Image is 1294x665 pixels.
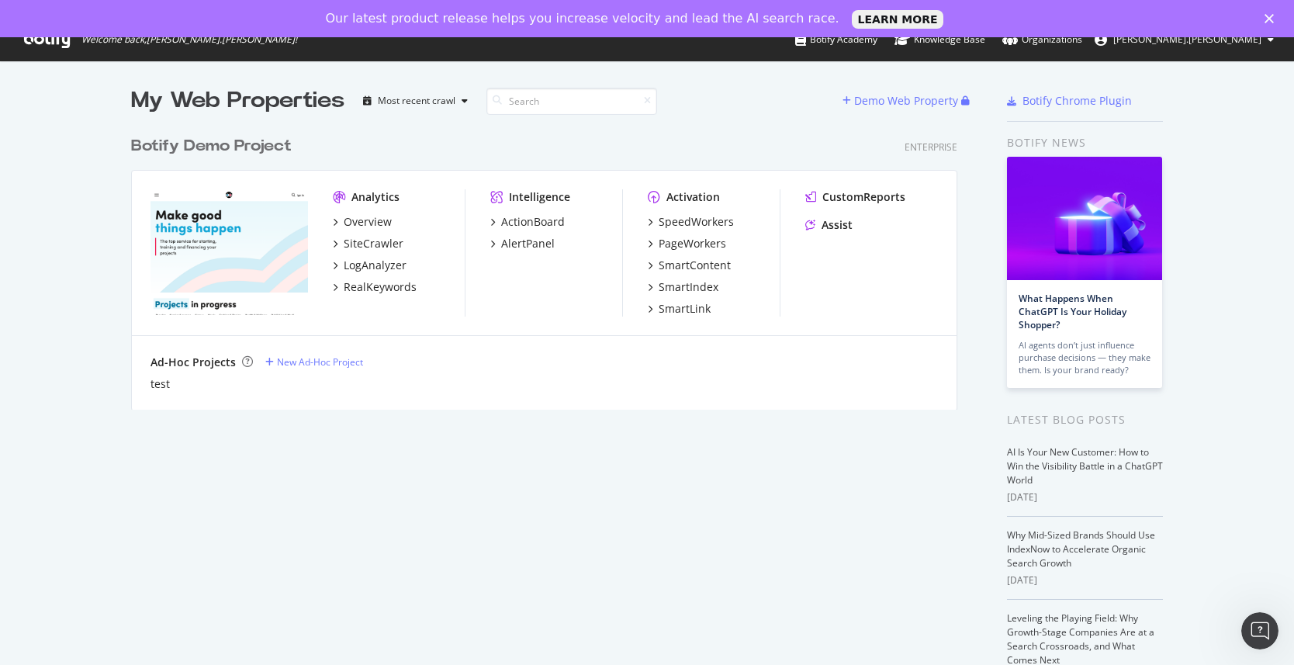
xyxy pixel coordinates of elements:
div: SmartContent [659,258,731,273]
div: Activation [666,189,720,205]
button: Demo Web Property [842,88,961,113]
div: PageWorkers [659,236,726,251]
a: Botify Chrome Plugin [1007,93,1132,109]
span: Welcome back, [PERSON_NAME].[PERSON_NAME] ! [81,33,297,46]
a: LEARN MORE [852,10,944,29]
iframe: Intercom live chat [1241,612,1278,649]
div: [DATE] [1007,573,1163,587]
div: RealKeywords [344,279,417,295]
button: Most recent crawl [357,88,474,113]
div: Knowledge Base [894,32,985,47]
div: grid [131,116,970,410]
div: Analytics [351,189,400,205]
div: ActionBoard [501,214,565,230]
input: Search [486,88,657,115]
div: Most recent crawl [378,96,455,106]
a: New Ad-Hoc Project [265,355,363,369]
div: Close [1265,14,1280,23]
div: Demo Web Property [854,93,958,109]
a: SmartLink [648,301,711,317]
div: Botify Academy [795,32,877,47]
div: Intelligence [509,189,570,205]
a: AI Is Your New Customer: How to Win the Visibility Battle in a ChatGPT World [1007,445,1163,487]
a: SmartContent [648,258,731,273]
a: Organizations [1002,19,1082,61]
a: Overview [333,214,392,230]
a: PageWorkers [648,236,726,251]
a: CustomReports [805,189,905,205]
div: Assist [822,217,853,233]
div: CustomReports [822,189,905,205]
a: AlertPanel [490,236,555,251]
div: LogAnalyzer [344,258,407,273]
div: AI agents don’t just influence purchase decisions — they make them. Is your brand ready? [1019,339,1150,376]
div: SpeedWorkers [659,214,734,230]
div: Ad-Hoc Projects [151,355,236,370]
a: What Happens When ChatGPT Is Your Holiday Shopper? [1019,292,1126,331]
div: [DATE] [1007,490,1163,504]
div: SmartLink [659,301,711,317]
a: Knowledge Base [894,19,985,61]
a: SiteCrawler [333,236,403,251]
div: My Web Properties [131,85,344,116]
a: LogAnalyzer [333,258,407,273]
div: SmartIndex [659,279,718,295]
a: Demo Web Property [842,94,961,107]
a: ActionBoard [490,214,565,230]
a: Why Mid-Sized Brands Should Use IndexNow to Accelerate Organic Search Growth [1007,528,1155,570]
div: AlertPanel [501,236,555,251]
img: ulule.com [151,189,308,315]
div: Botify Demo Project [131,135,292,158]
a: test [151,376,170,392]
div: SiteCrawler [344,236,403,251]
span: kate.weiler [1113,33,1261,46]
a: SmartIndex [648,279,718,295]
a: Assist [805,217,853,233]
div: New Ad-Hoc Project [277,355,363,369]
div: Botify Chrome Plugin [1022,93,1132,109]
a: SpeedWorkers [648,214,734,230]
div: Enterprise [905,140,957,154]
div: Overview [344,214,392,230]
a: Botify Academy [795,19,877,61]
img: What Happens When ChatGPT Is Your Holiday Shopper? [1007,157,1162,280]
div: Latest Blog Posts [1007,411,1163,428]
div: Our latest product release helps you increase velocity and lead the AI search race. [326,11,839,26]
button: [PERSON_NAME].[PERSON_NAME] [1082,27,1286,52]
a: RealKeywords [333,279,417,295]
div: Organizations [1002,32,1082,47]
a: Botify Demo Project [131,135,298,158]
div: Botify news [1007,134,1163,151]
